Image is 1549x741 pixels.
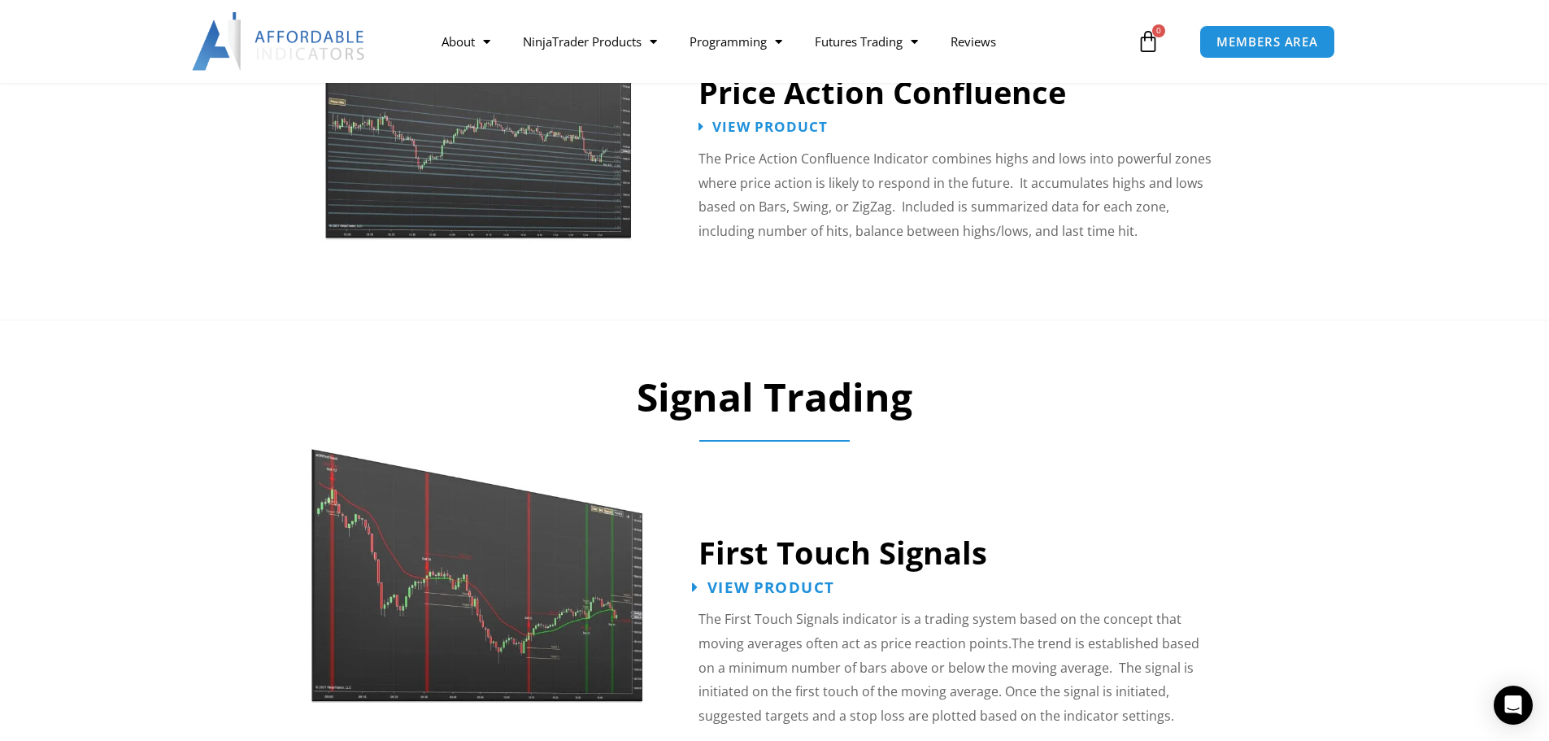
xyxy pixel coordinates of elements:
[425,23,1133,60] nav: Menu
[692,580,834,595] a: View Product
[698,120,828,133] a: View Product
[311,415,646,703] img: First Touch Signals 1 | Affordable Indicators – NinjaTrader
[275,372,1275,422] h2: Signal Trading
[1494,686,1533,725] div: Open Intercom Messenger
[698,608,1214,729] p: The First Touch Signals indicator is a trading system based on the concept that moving averages o...
[698,147,1214,244] p: The Price Action Confluence Indicator combines highs and lows into powerful zones where price act...
[507,23,673,60] a: NinjaTrader Products
[1152,24,1165,37] span: 0
[1112,18,1184,65] a: 0
[698,71,1066,113] a: Price Action Confluence
[698,531,987,573] a: First Touch Signals
[934,23,1012,60] a: Reviews
[1199,25,1335,59] a: MEMBERS AREA
[1216,36,1318,48] span: MEMBERS AREA
[192,12,367,71] img: LogoAI | Affordable Indicators – NinjaTrader
[798,23,934,60] a: Futures Trading
[707,580,834,595] span: View Product
[425,23,507,60] a: About
[712,120,828,133] span: View Product
[673,23,798,60] a: Programming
